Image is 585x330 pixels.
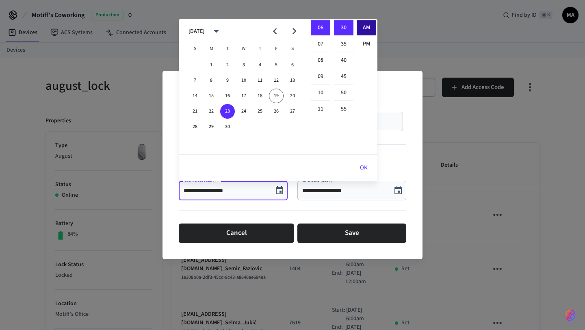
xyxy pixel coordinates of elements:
button: 2 [220,58,235,72]
button: 18 [253,89,267,103]
button: Save [297,224,406,243]
span: Friday [269,41,284,57]
span: Tuesday [220,41,235,57]
button: 15 [204,89,219,103]
button: 17 [236,89,251,103]
button: calendar view is open, switch to year view [207,22,226,41]
div: [DATE] [188,27,204,36]
button: 19 [269,89,284,103]
button: OK [350,158,377,178]
button: 20 [285,89,300,103]
button: Cancel [179,224,294,243]
li: PM [357,37,376,52]
li: 45 minutes [334,69,353,85]
button: 3 [236,58,251,72]
li: 9 hours [311,69,330,85]
button: 14 [188,89,202,103]
ul: Select meridiem [355,19,377,154]
button: 4 [253,58,267,72]
li: 55 minutes [334,102,353,117]
li: 7 hours [311,37,330,52]
button: 6 [285,58,300,72]
button: 11 [253,73,267,88]
button: Choose date, selected date is Sep 19, 2025 [390,182,406,199]
ul: Select hours [309,19,332,154]
li: 30 minutes [334,20,353,36]
span: Sunday [188,41,202,57]
button: 24 [236,104,251,119]
button: 7 [188,73,202,88]
button: 9 [220,73,235,88]
li: 11 hours [311,102,330,117]
img: SeamLogoGradient.69752ec5.svg [565,309,575,322]
li: 8 hours [311,53,330,68]
button: 27 [285,104,300,119]
button: 5 [269,58,284,72]
li: 6 hours [311,20,330,36]
li: 10 hours [311,85,330,101]
button: 29 [204,119,219,134]
span: Monday [204,41,219,57]
button: 21 [188,104,202,119]
ul: Select minutes [332,19,355,154]
li: 50 minutes [334,85,353,101]
li: 35 minutes [334,37,353,52]
span: Saturday [285,41,300,57]
button: 13 [285,73,300,88]
button: 25 [253,104,267,119]
button: 8 [204,73,219,88]
button: Choose date, selected date is Sep 23, 2025 [271,182,288,199]
button: 16 [220,89,235,103]
button: Previous month [265,22,284,41]
span: Thursday [253,41,267,57]
button: Next month [285,22,304,41]
button: 23 [220,104,235,119]
button: 30 [220,119,235,134]
li: AM [357,20,376,36]
li: 40 minutes [334,53,353,68]
button: 28 [188,119,202,134]
button: 1 [204,58,219,72]
span: Wednesday [236,41,251,57]
button: 12 [269,73,284,88]
button: 10 [236,73,251,88]
button: 26 [269,104,284,119]
button: 22 [204,104,219,119]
